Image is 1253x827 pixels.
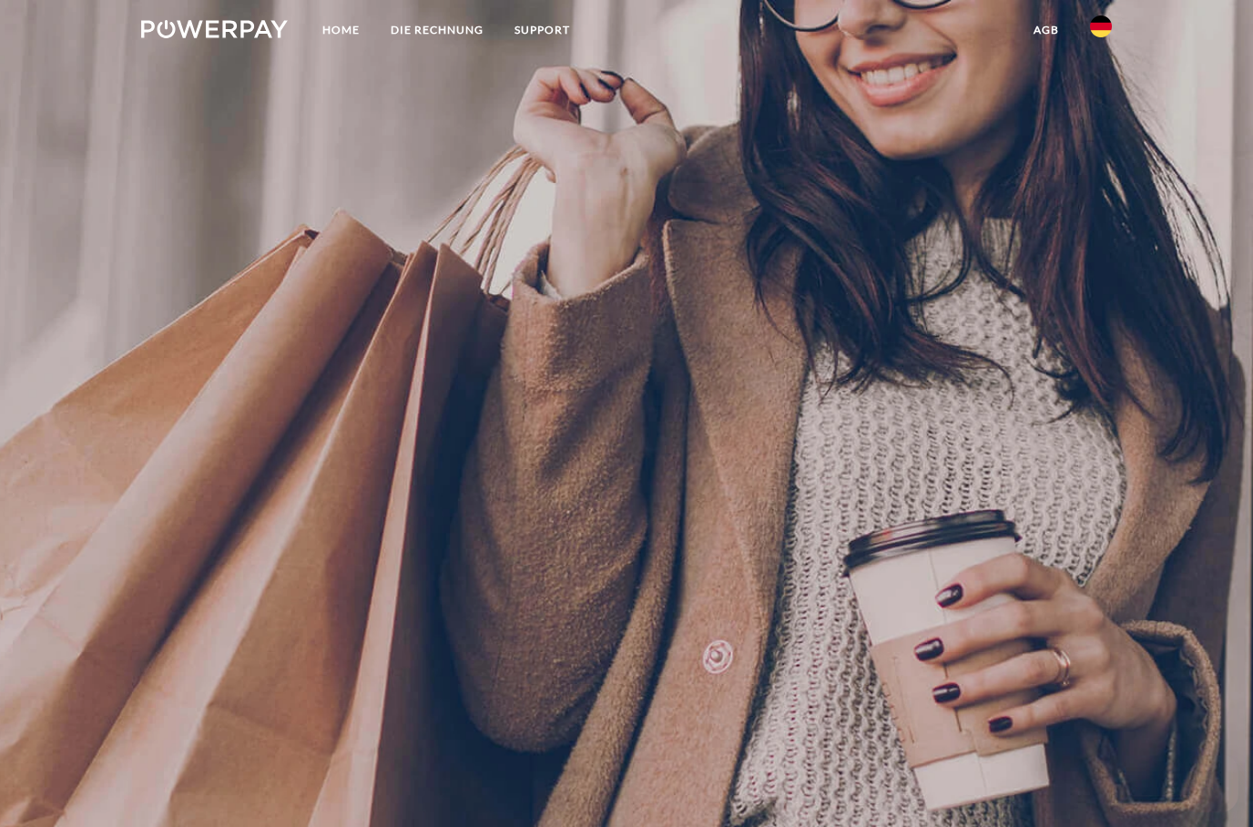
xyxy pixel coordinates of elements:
[499,14,586,46] a: SUPPORT
[1180,754,1238,812] iframe: Schaltfläche zum Öffnen des Messaging-Fensters
[375,14,499,46] a: DIE RECHNUNG
[1090,15,1112,37] img: de
[307,14,375,46] a: Home
[1018,14,1075,46] a: agb
[141,20,288,38] img: logo-powerpay-white.svg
